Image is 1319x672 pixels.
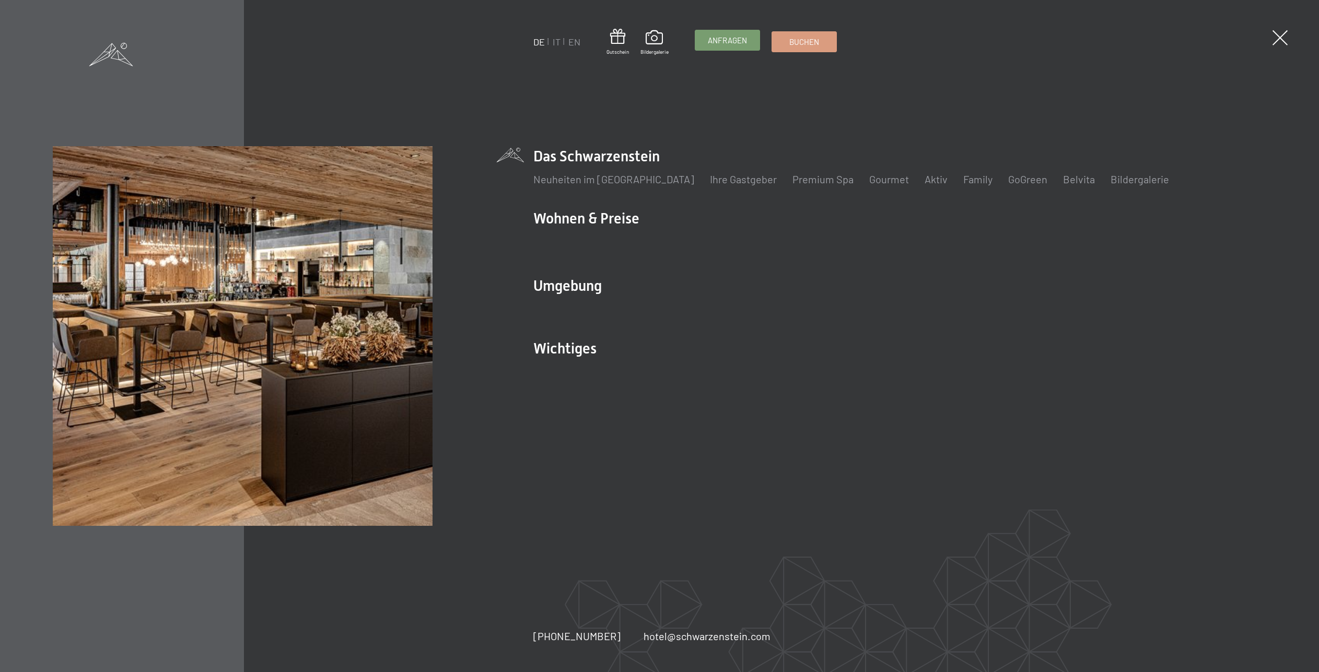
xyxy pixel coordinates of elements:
[606,48,629,55] span: Gutschein
[708,35,747,46] span: Anfragen
[644,629,771,643] a: hotel@schwarzenstein.com
[533,629,621,643] a: [PHONE_NUMBER]
[1111,173,1169,185] a: Bildergalerie
[640,30,669,55] a: Bildergalerie
[710,173,777,185] a: Ihre Gastgeber
[53,146,433,526] img: Wellnesshotel Südtirol SCHWARZENSTEIN - Wellnessurlaub in den Alpen, Wandern und Wellness
[533,173,694,185] a: Neuheiten im [GEOGRAPHIC_DATA]
[772,32,836,52] a: Buchen
[640,48,669,55] span: Bildergalerie
[606,29,629,55] a: Gutschein
[789,37,819,48] span: Buchen
[1008,173,1047,185] a: GoGreen
[963,173,993,185] a: Family
[553,36,561,48] a: IT
[869,173,909,185] a: Gourmet
[792,173,854,185] a: Premium Spa
[568,36,580,48] a: EN
[533,36,545,48] a: DE
[1063,173,1095,185] a: Belvita
[533,630,621,642] span: [PHONE_NUMBER]
[695,30,760,50] a: Anfragen
[925,173,948,185] a: Aktiv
